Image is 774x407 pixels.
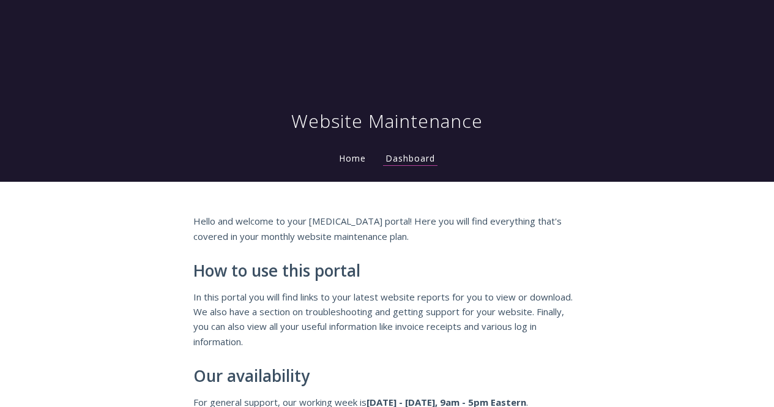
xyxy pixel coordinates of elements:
h2: Our availability [193,367,581,386]
a: Dashboard [383,152,437,166]
h1: Website Maintenance [291,109,483,133]
p: In this portal you will find links to your latest website reports for you to view or download. We... [193,289,581,349]
h2: How to use this portal [193,262,581,280]
p: Hello and welcome to your [MEDICAL_DATA] portal! Here you will find everything that's covered in ... [193,214,581,244]
a: Home [337,152,368,164]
